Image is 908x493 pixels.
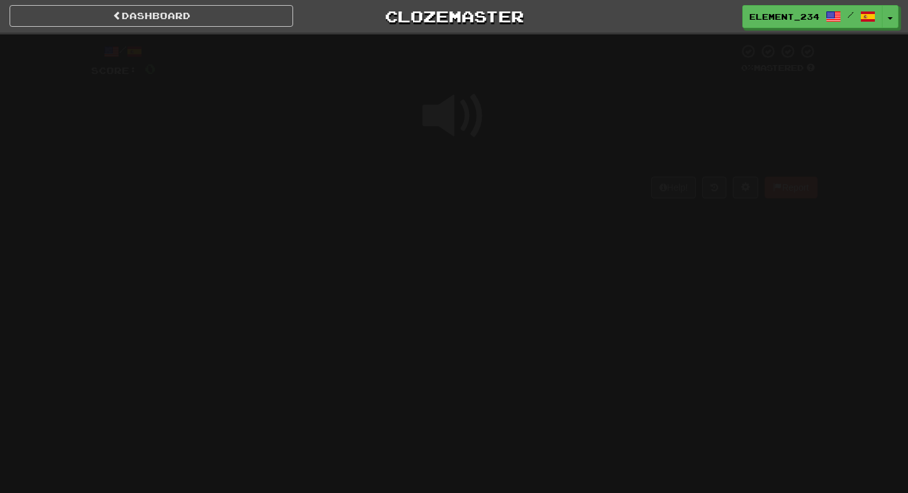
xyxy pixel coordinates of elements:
span: Score: [91,65,137,76]
span: / [847,10,854,19]
span: 0 [505,34,515,49]
a: Clozemaster [312,5,596,27]
button: Round history (alt+y) [702,177,726,198]
span: 10 [691,34,713,49]
button: Help! [651,177,696,198]
span: 0 % [741,63,754,73]
a: Dashboard [10,5,293,27]
div: / [91,43,155,59]
div: Mastered [739,63,818,74]
span: 0 [282,34,293,49]
span: Element_234 [749,11,819,22]
a: Element_234 / [742,5,883,28]
button: Report [765,177,817,198]
span: 0 [145,61,155,77]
